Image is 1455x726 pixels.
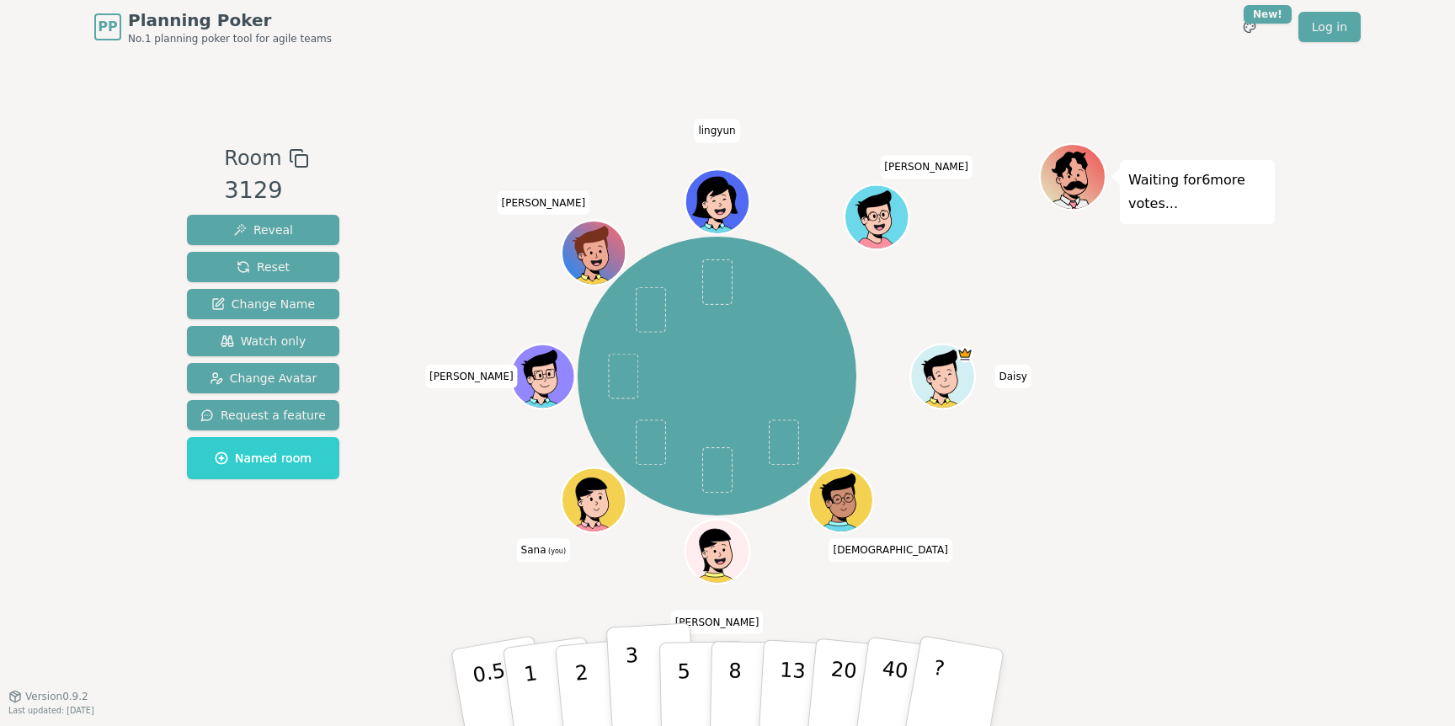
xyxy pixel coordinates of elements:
[880,155,973,179] span: Click to change your name
[1128,168,1266,216] p: Waiting for 6 more votes...
[546,547,567,555] span: (you)
[957,346,973,362] span: Daisy is the host
[694,119,739,142] span: Click to change your name
[224,143,281,173] span: Room
[128,8,332,32] span: Planning Poker
[517,538,570,562] span: Click to change your name
[1244,5,1292,24] div: New!
[187,289,339,319] button: Change Name
[224,173,308,208] div: 3129
[187,215,339,245] button: Reveal
[8,706,94,715] span: Last updated: [DATE]
[994,365,1031,388] span: Click to change your name
[98,17,117,37] span: PP
[497,190,589,214] span: Click to change your name
[563,469,624,530] button: Click to change your avatar
[210,370,317,387] span: Change Avatar
[215,450,312,467] span: Named room
[425,365,518,388] span: Click to change your name
[187,400,339,430] button: Request a feature
[128,32,332,45] span: No.1 planning poker tool for agile teams
[1234,12,1265,42] button: New!
[211,296,315,312] span: Change Name
[237,259,290,275] span: Reset
[671,610,764,633] span: Click to change your name
[187,326,339,356] button: Watch only
[25,690,88,703] span: Version 0.9.2
[187,363,339,393] button: Change Avatar
[187,437,339,479] button: Named room
[200,407,326,424] span: Request a feature
[94,8,332,45] a: PPPlanning PokerNo.1 planning poker tool for agile teams
[233,222,293,238] span: Reveal
[8,690,88,703] button: Version0.9.2
[829,538,951,562] span: Click to change your name
[187,252,339,282] button: Reset
[1298,12,1361,42] a: Log in
[221,333,306,350] span: Watch only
